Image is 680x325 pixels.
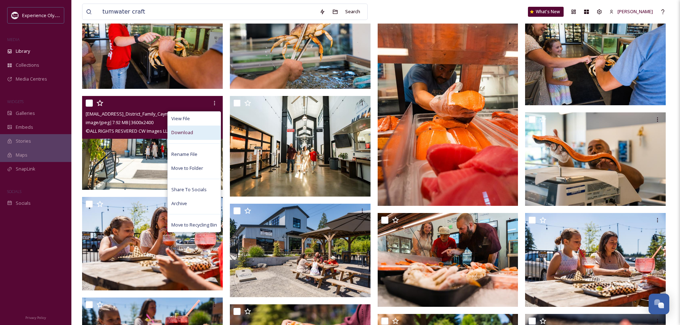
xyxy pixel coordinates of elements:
[16,110,35,117] span: Galleries
[525,11,666,105] img: ext_1751472947.221793_cayman@caymanwaughtel.com-Craft_District_Family_Cayman_Waughtel-24.jpg
[16,152,27,158] span: Maps
[230,203,371,297] img: ext_1751472876.576866_cayman@caymanwaughtel.com-Craft_District_Family_Cayman_Waughtel-13.jpg
[171,186,207,193] span: Share To Socials
[171,165,203,172] span: Move to Folder
[82,197,223,291] img: ext_1751472884.304564_cayman@caymanwaughtel.com-Craft_District_Family_Cayman_Waughtel-16.jpg
[171,151,197,158] span: Rename File
[171,200,187,207] span: Archive
[528,7,564,17] a: What's New
[16,138,31,144] span: Stories
[618,8,653,15] span: [PERSON_NAME]
[16,48,30,55] span: Library
[86,128,170,134] span: © ALL RIGHTS RESVERED CW Images LLC
[16,166,35,172] span: SnapLink
[378,213,518,307] img: ext_1751472898.452996_cayman@caymanwaughtel.com-Craft_District_Family_Cayman_Waughtel-20.jpg
[606,5,656,19] a: [PERSON_NAME]
[86,111,211,117] span: [EMAIL_ADDRESS]_District_Family_Cayman_Waughtel-18.jpg
[171,222,217,228] span: Move to Recycling Bin
[86,119,153,126] span: image/jpeg | 7.92 MB | 3600 x 2400
[25,313,46,321] a: Privacy Policy
[525,112,666,206] img: ext_1751472913.722276_cayman@caymanwaughtel.com-Craft_District_Family_Cayman_Waughtel-21.jpg
[16,200,31,207] span: Socials
[22,12,65,19] span: Experience Olympia
[230,96,371,196] img: ext_1751472903.299647_cayman@caymanwaughtel.com-Craft_District_Family_Cayman_Waughtel-19.jpg
[171,129,193,136] span: Download
[171,115,190,122] span: View File
[7,99,24,104] span: WIDGETS
[11,12,19,19] img: download.jpeg
[99,4,316,20] input: Search your library
[649,294,669,314] button: Open Chat
[16,124,33,131] span: Embeds
[82,96,223,190] img: ext_1751472905.222844_cayman@caymanwaughtel.com-Craft_District_Family_Cayman_Waughtel-18.jpg
[7,189,21,194] span: SOCIALS
[342,5,364,19] div: Search
[7,37,20,42] span: MEDIA
[25,315,46,320] span: Privacy Policy
[16,62,39,68] span: Collections
[525,213,666,307] img: ext_1751472887.760512_cayman@caymanwaughtel.com-Craft_District_Family_Cayman_Waughtel-17.jpg
[16,76,47,82] span: Media Centres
